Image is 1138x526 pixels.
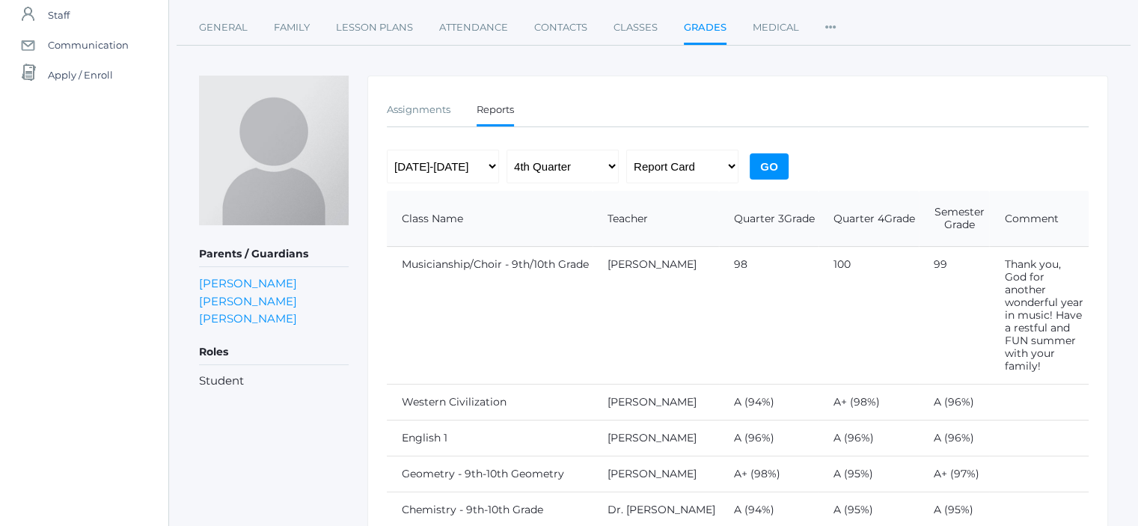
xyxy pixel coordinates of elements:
[919,247,989,385] td: 99
[684,13,726,45] a: Grades
[608,503,715,516] a: Dr. [PERSON_NAME]
[387,456,593,492] td: Geometry - 9th-10th Geometry
[608,257,697,271] a: [PERSON_NAME]
[819,456,919,492] td: A (95%)
[750,153,789,180] input: Go
[199,276,297,290] a: [PERSON_NAME]
[199,311,297,325] a: [PERSON_NAME]
[199,373,349,390] li: Student
[274,13,310,43] a: Family
[719,421,819,456] td: A (96%)
[989,247,1089,385] td: Thank you, God for another wonderful year in music! Have a restful and FUN summer with your family!
[199,242,349,267] h5: Parents / Guardians
[919,385,989,421] td: A (96%)
[833,212,884,225] span: Quarter 4
[734,212,784,225] span: Quarter 3
[387,247,593,385] td: Musicianship/Choir - 9th/10th Grade
[199,76,349,225] img: Clara Desonier
[919,421,989,456] td: A (96%)
[919,191,989,247] th: Semester Grade
[819,421,919,456] td: A (96%)
[819,191,919,247] th: Grade
[919,456,989,492] td: A+ (97%)
[199,13,248,43] a: General
[614,13,658,43] a: Classes
[819,247,919,385] td: 100
[48,60,113,90] span: Apply / Enroll
[439,13,508,43] a: Attendance
[199,294,297,308] a: [PERSON_NAME]
[608,431,697,444] a: [PERSON_NAME]
[387,385,593,421] td: Western Civilization
[719,247,819,385] td: 98
[719,385,819,421] td: A (94%)
[387,191,593,247] th: Class Name
[477,95,514,127] a: Reports
[819,385,919,421] td: A+ (98%)
[719,191,819,247] th: Grade
[753,13,799,43] a: Medical
[593,191,719,247] th: Teacher
[989,191,1089,247] th: Comment
[387,95,450,125] a: Assignments
[719,456,819,492] td: A+ (98%)
[336,13,413,43] a: Lesson Plans
[48,30,129,60] span: Communication
[608,467,697,480] a: [PERSON_NAME]
[608,395,697,409] a: [PERSON_NAME]
[387,421,593,456] td: English 1
[534,13,587,43] a: Contacts
[199,340,349,365] h5: Roles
